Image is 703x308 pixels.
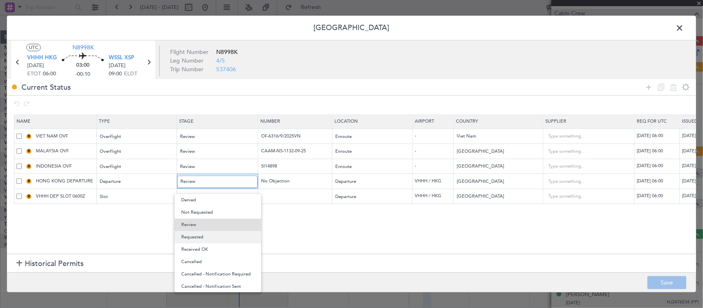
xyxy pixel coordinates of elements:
[181,219,255,231] span: Review
[181,231,255,243] span: Requested
[181,280,255,293] span: Cancelled - Notification Sent
[181,243,255,256] span: Received OK
[181,194,255,206] span: Denied
[181,268,255,280] span: Cancelled - Notification Required
[181,206,255,219] span: Not Requested
[181,256,255,268] span: Cancelled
